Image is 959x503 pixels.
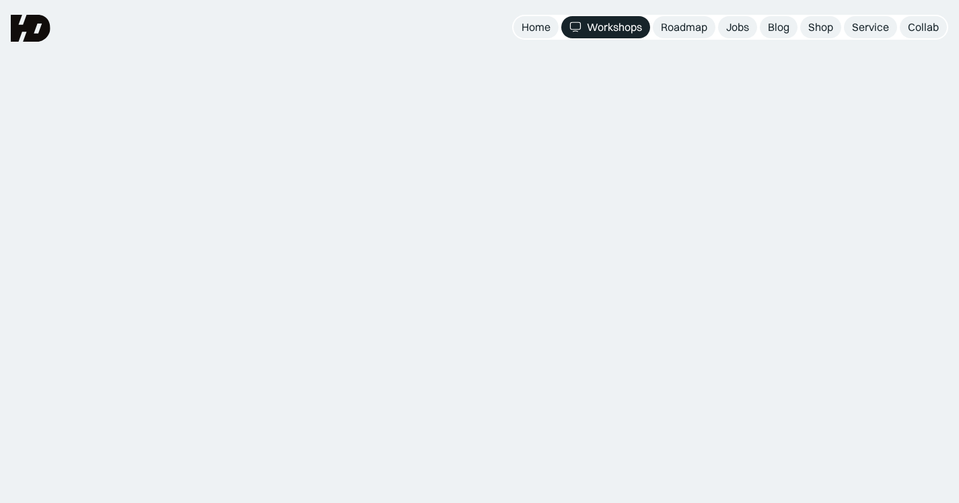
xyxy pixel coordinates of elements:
[726,20,749,34] div: Jobs
[900,16,947,38] a: Collab
[800,16,841,38] a: Shop
[908,20,939,34] div: Collab
[513,16,559,38] a: Home
[561,16,650,38] a: Workshops
[808,20,833,34] div: Shop
[522,20,550,34] div: Home
[718,16,757,38] a: Jobs
[587,20,642,34] div: Workshops
[661,20,707,34] div: Roadmap
[768,20,789,34] div: Blog
[844,16,897,38] a: Service
[852,20,889,34] div: Service
[653,16,715,38] a: Roadmap
[760,16,797,38] a: Blog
